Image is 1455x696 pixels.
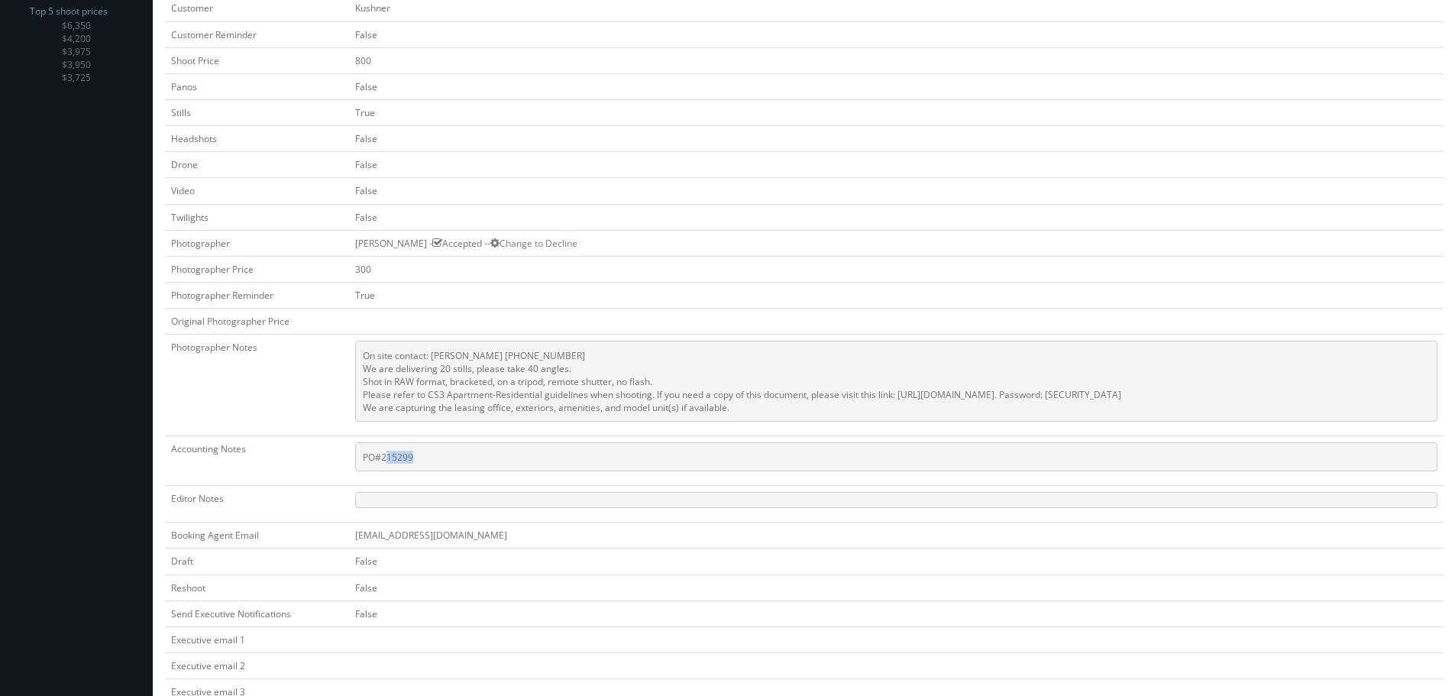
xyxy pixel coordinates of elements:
td: Twilights [165,204,349,230]
td: Booking Agent Email [165,523,349,549]
td: Photographer Reminder [165,282,349,308]
td: False [349,601,1444,626]
td: Drone [165,152,349,178]
a: Change to Decline [490,237,577,250]
td: Shoot Price [165,47,349,73]
td: False [349,178,1444,204]
td: Customer Reminder [165,21,349,47]
td: Original Photographer Price [165,309,349,335]
td: False [349,549,1444,575]
td: Editor Notes [165,486,349,523]
pre: PO#215299 [355,442,1437,471]
td: 800 [349,47,1444,73]
td: [EMAIL_ADDRESS][DOMAIN_NAME] [349,523,1444,549]
td: Photographer Price [165,256,349,282]
td: Send Executive Notifications [165,601,349,626]
pre: On site contact: [PERSON_NAME] [PHONE_NUMBER] We are delivering 20 stills, please take 40 angles.... [355,341,1437,422]
td: Executive email 1 [165,626,349,652]
td: Executive email 2 [165,652,349,678]
td: False [349,126,1444,152]
td: Photographer Notes [165,335,349,436]
td: True [349,282,1444,308]
td: Headshots [165,126,349,152]
td: Video [165,178,349,204]
td: True [349,99,1444,125]
td: False [349,575,1444,601]
td: [PERSON_NAME] - Accepted -- [349,230,1444,256]
td: Photographer [165,230,349,256]
td: False [349,152,1444,178]
td: Reshoot [165,575,349,601]
td: False [349,73,1444,99]
td: Draft [165,549,349,575]
td: False [349,204,1444,230]
td: False [349,21,1444,47]
td: Panos [165,73,349,99]
td: 300 [349,256,1444,282]
span: Top 5 shoot prices [30,4,108,19]
td: Stills [165,99,349,125]
td: Accounting Notes [165,436,349,486]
